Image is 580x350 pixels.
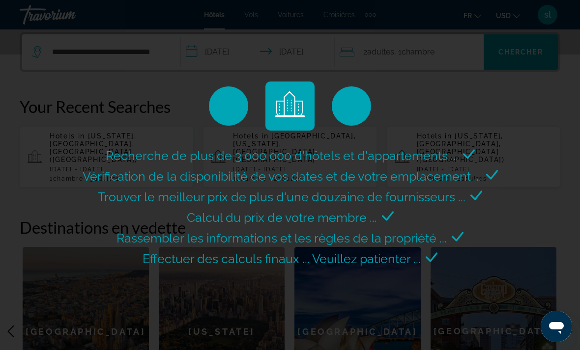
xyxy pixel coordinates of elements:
[98,189,465,204] span: Trouver le meilleur prix de plus d'une douzaine de fournisseurs ...
[187,210,377,225] span: Calcul du prix de votre membre ...
[106,148,458,163] span: Recherche de plus de 3 000 000 d'hôtels et d'appartements ...
[143,251,421,266] span: Effectuer des calculs finaux ... Veuillez patienter ...
[116,231,447,245] span: Rassembler les informations et les règles de la propriété ...
[83,169,481,184] span: Vérification de la disponibilité de vos dates et de votre emplacement ...
[541,311,572,342] iframe: Bouton de lancement de la fenêtre de messagerie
